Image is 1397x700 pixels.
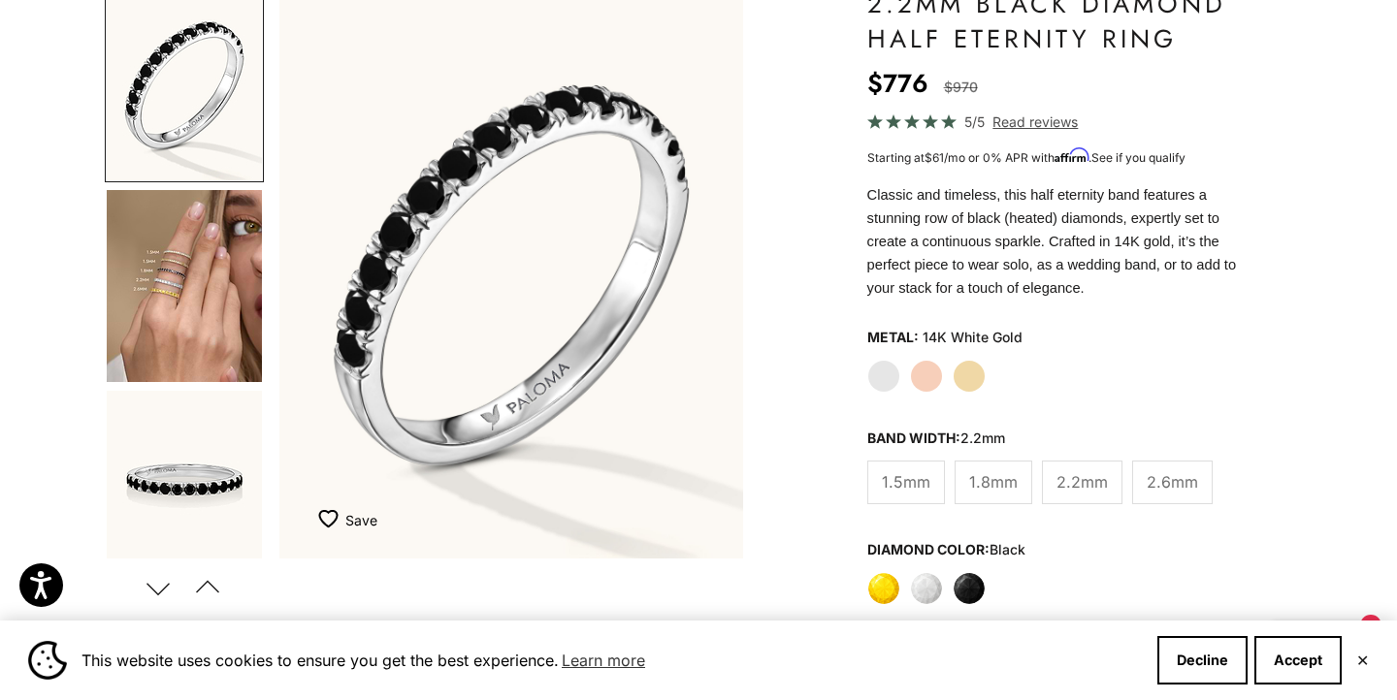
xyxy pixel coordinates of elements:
[925,150,944,165] span: $61
[964,111,985,133] span: 5/5
[867,64,928,103] sale-price: $776
[944,76,978,99] compare-at-price: $970
[990,541,1025,557] variant-option-value: black
[867,111,1244,133] a: 5/5 Read reviews
[923,323,1023,352] variant-option-value: 14K White Gold
[1254,636,1342,684] button: Accept
[1157,636,1248,684] button: Decline
[882,469,930,494] span: 1.5mm
[107,391,262,583] img: #WhiteGold
[867,323,919,352] legend: Metal:
[318,509,345,528] img: wishlist
[867,150,1186,165] span: Starting at /mo or 0% APR with .
[867,187,1237,296] span: Classic and timeless, this half eternity band features a stunning row of black (heated) diamonds,...
[1055,148,1088,163] span: Affirm
[992,111,1078,133] span: Read reviews
[1091,150,1186,165] a: See if you qualify - Learn more about Affirm Financing (opens in modal)
[867,424,1005,453] legend: Band Width:
[1147,469,1198,494] span: 2.6mm
[318,500,377,539] button: Add to Wishlist
[1356,654,1369,666] button: Close
[559,646,648,675] a: Learn more
[28,641,67,680] img: Cookie banner
[105,389,264,585] button: Go to item 5
[81,646,1142,675] span: This website uses cookies to ensure you get the best experience.
[107,190,262,382] img: #YellowGold #WhiteGold #RoseGold
[105,188,264,384] button: Go to item 4
[960,430,1005,446] variant-option-value: 2.2mm
[867,535,1025,564] legend: Diamond Color:
[969,469,1018,494] span: 1.8mm
[1056,469,1108,494] span: 2.2mm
